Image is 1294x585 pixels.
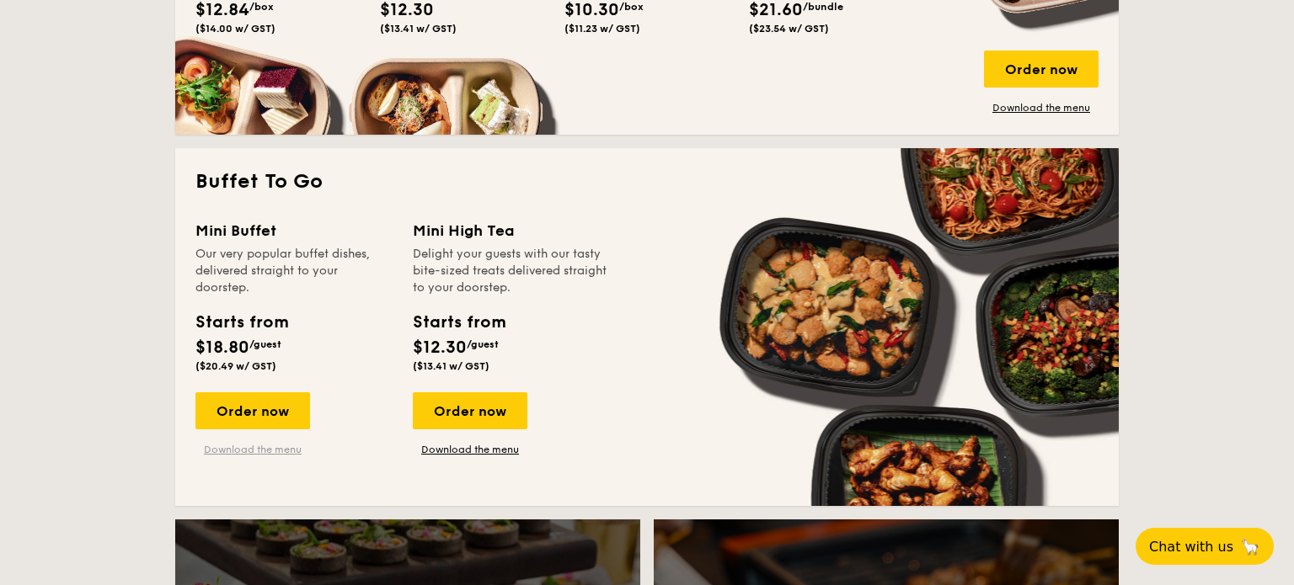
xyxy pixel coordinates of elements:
div: Mini High Tea [413,219,610,242]
a: Download the menu [195,443,310,456]
span: /box [619,1,644,13]
div: Starts from [195,310,287,335]
span: /guest [249,338,281,350]
span: ($11.23 w/ GST) [564,23,640,35]
span: Chat with us [1149,539,1233,555]
span: $18.80 [195,338,249,358]
a: Download the menu [984,101,1099,114]
span: $12.30 [413,338,467,358]
span: /guest [467,338,499,350]
div: Our very popular buffet dishes, delivered straight to your doorstep. [195,246,393,296]
a: Download the menu [413,443,527,456]
div: Order now [984,51,1099,88]
div: Mini Buffet [195,219,393,242]
span: ($14.00 w/ GST) [195,23,275,35]
span: ($13.41 w/ GST) [380,23,457,35]
div: Order now [195,392,310,429]
span: ($23.54 w/ GST) [749,23,829,35]
button: Chat with us🦙 [1136,528,1274,565]
div: Delight your guests with our tasty bite-sized treats delivered straight to your doorstep. [413,246,610,296]
span: /box [249,1,274,13]
div: Order now [413,392,527,429]
span: /bundle [803,1,843,13]
h2: Buffet To Go [195,168,1099,195]
span: ($13.41 w/ GST) [413,360,489,372]
span: 🦙 [1240,537,1260,556]
span: ($20.49 w/ GST) [195,360,276,372]
div: Starts from [413,310,505,335]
